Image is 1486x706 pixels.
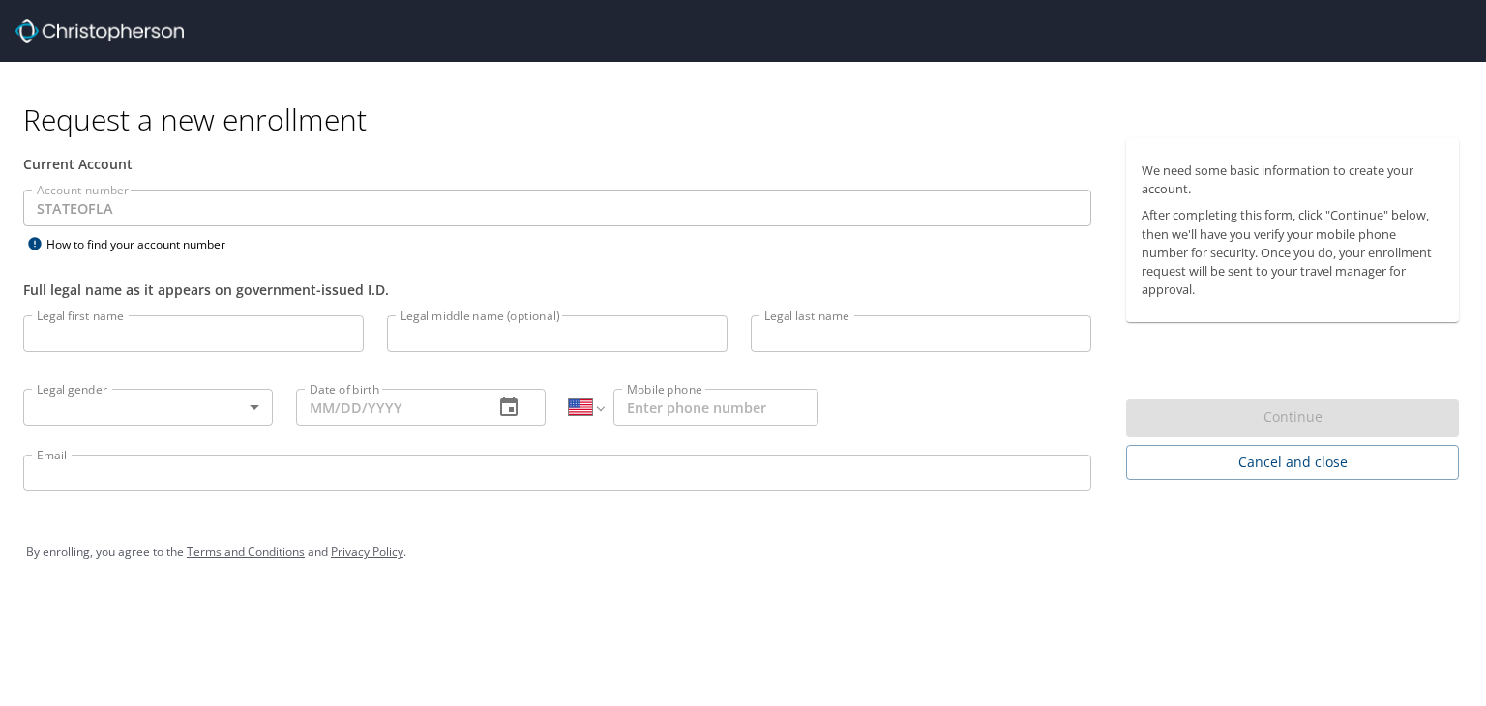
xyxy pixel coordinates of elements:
input: MM/DD/YYYY [296,389,478,426]
h1: Request a new enrollment [23,101,1474,138]
p: We need some basic information to create your account. [1142,162,1443,198]
span: Cancel and close [1142,451,1443,475]
p: After completing this form, click "Continue" below, then we'll have you verify your mobile phone ... [1142,206,1443,299]
a: Terms and Conditions [187,544,305,560]
div: Full legal name as it appears on government-issued I.D. [23,279,1091,300]
div: How to find your account number [23,232,265,256]
div: Current Account [23,154,1091,174]
div: ​ [23,389,273,426]
a: Privacy Policy [331,544,403,560]
input: Enter phone number [613,389,818,426]
img: cbt logo [15,19,184,43]
div: By enrolling, you agree to the and . [26,528,1460,576]
button: Cancel and close [1126,445,1459,481]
